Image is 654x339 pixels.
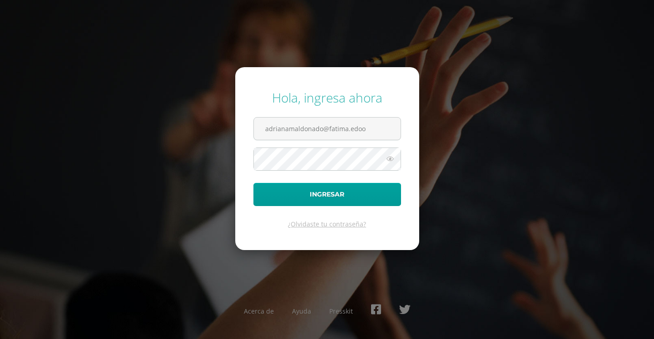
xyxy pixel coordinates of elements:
[288,220,366,228] a: ¿Olvidaste tu contraseña?
[253,183,401,206] button: Ingresar
[253,89,401,106] div: Hola, ingresa ahora
[244,307,274,315] a: Acerca de
[329,307,353,315] a: Presskit
[254,118,401,140] input: Correo electrónico o usuario
[292,307,311,315] a: Ayuda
